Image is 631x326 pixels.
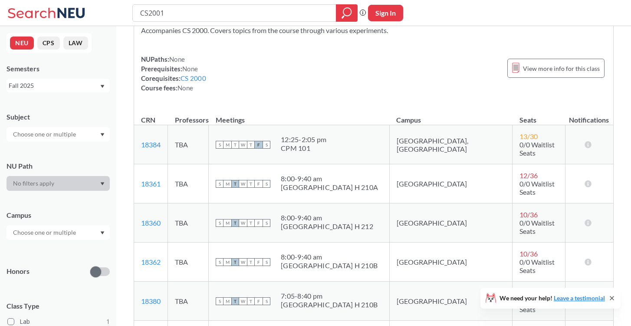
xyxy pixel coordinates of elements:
[9,227,82,238] input: Choose one or multiple
[209,106,390,125] th: Meetings
[554,294,605,302] a: Leave a testimonial
[263,180,270,188] span: S
[223,180,231,188] span: M
[389,106,512,125] th: Campus
[37,37,60,50] button: CPS
[100,231,105,235] svg: Dropdown arrow
[523,63,600,74] span: View more info for this class
[565,106,613,125] th: Notifications
[223,297,231,305] span: M
[168,203,209,243] td: TBA
[263,258,270,266] span: S
[239,219,247,227] span: W
[281,144,326,153] div: CPM 101
[100,182,105,186] svg: Dropdown arrow
[177,84,193,92] span: None
[281,183,378,192] div: [GEOGRAPHIC_DATA] H 210A
[63,37,88,50] button: LAW
[168,106,209,125] th: Professors
[519,171,538,180] span: 12 / 36
[168,282,209,321] td: TBA
[281,261,378,270] div: [GEOGRAPHIC_DATA] H 210B
[281,253,378,261] div: 8:00 - 9:40 am
[263,297,270,305] span: S
[281,174,378,183] div: 8:00 - 9:40 am
[9,81,99,90] div: Fall 2025
[255,297,263,305] span: F
[231,141,239,149] span: T
[389,282,512,321] td: [GEOGRAPHIC_DATA]
[168,164,209,203] td: TBA
[389,243,512,282] td: [GEOGRAPHIC_DATA]
[10,37,34,50] button: NEU
[7,301,110,311] span: Class Type
[255,141,263,149] span: F
[513,106,565,125] th: Seats
[231,219,239,227] span: T
[141,258,161,266] a: 18362
[139,6,330,20] input: Class, professor, course number, "phrase"
[281,135,326,144] div: 12:25 - 2:05 pm
[100,133,105,136] svg: Dropdown arrow
[9,129,82,140] input: Choose one or multiple
[281,300,378,309] div: [GEOGRAPHIC_DATA] H 210B
[181,74,206,82] a: CS 2000
[7,127,110,142] div: Dropdown arrow
[519,132,538,140] span: 13 / 30
[519,219,555,235] span: 0/0 Waitlist Seats
[231,180,239,188] span: T
[336,4,358,22] div: magnifying glass
[263,141,270,149] span: S
[223,141,231,149] span: M
[7,225,110,240] div: Dropdown arrow
[368,5,403,21] button: Sign In
[141,297,161,305] a: 18380
[7,79,110,93] div: Fall 2025Dropdown arrow
[141,140,161,149] a: 18384
[223,219,231,227] span: M
[7,112,110,122] div: Subject
[216,219,223,227] span: S
[239,297,247,305] span: W
[255,219,263,227] span: F
[7,176,110,191] div: Dropdown arrow
[500,295,605,301] span: We need your help!
[519,140,555,157] span: 0/0 Waitlist Seats
[247,297,255,305] span: T
[7,64,110,73] div: Semesters
[281,222,373,231] div: [GEOGRAPHIC_DATA] H 212
[239,141,247,149] span: W
[169,55,185,63] span: None
[141,26,606,35] section: Accompanies CS 2000. Covers topics from the course through various experiments.
[389,125,512,164] td: [GEOGRAPHIC_DATA], [GEOGRAPHIC_DATA]
[141,219,161,227] a: 18360
[247,258,255,266] span: T
[519,210,538,219] span: 10 / 36
[281,292,378,300] div: 7:05 - 8:40 pm
[7,161,110,171] div: NU Path
[216,297,223,305] span: S
[141,54,206,93] div: NUPaths: Prerequisites: Corequisites: Course fees:
[239,258,247,266] span: W
[100,85,105,88] svg: Dropdown arrow
[231,258,239,266] span: T
[216,258,223,266] span: S
[7,266,30,276] p: Honors
[168,125,209,164] td: TBA
[519,180,555,196] span: 0/0 Waitlist Seats
[389,164,512,203] td: [GEOGRAPHIC_DATA]
[389,203,512,243] td: [GEOGRAPHIC_DATA]
[519,249,538,258] span: 10 / 36
[141,115,155,125] div: CRN
[141,180,161,188] a: 18361
[182,65,198,73] span: None
[342,7,352,19] svg: magnifying glass
[216,141,223,149] span: S
[281,213,373,222] div: 8:00 - 9:40 am
[231,297,239,305] span: T
[247,141,255,149] span: T
[519,258,555,274] span: 0/0 Waitlist Seats
[7,210,110,220] div: Campus
[168,243,209,282] td: TBA
[216,180,223,188] span: S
